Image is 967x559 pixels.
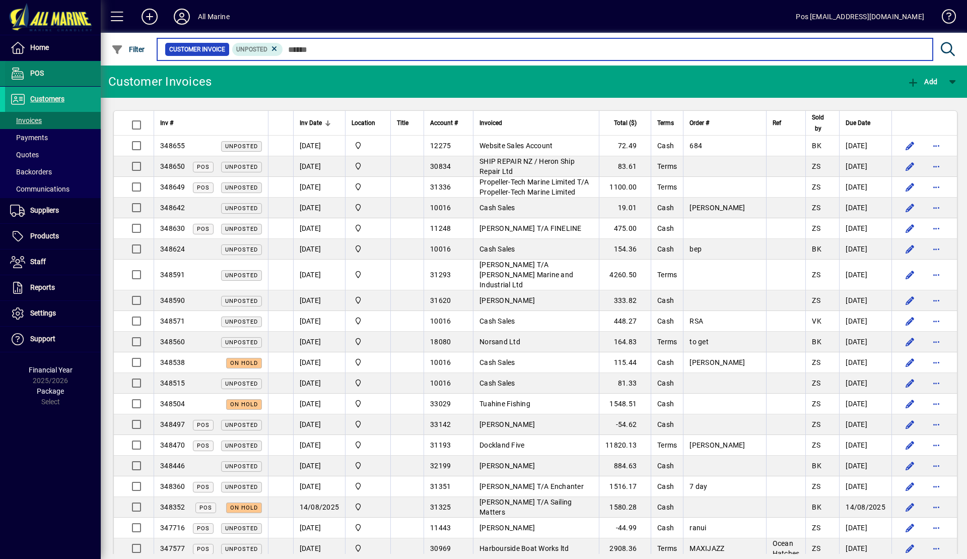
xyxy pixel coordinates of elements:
[160,317,185,325] span: 348571
[657,482,674,490] span: Cash
[479,462,535,470] span: [PERSON_NAME]
[689,338,709,346] span: to get
[846,117,870,129] span: Due Date
[5,198,101,223] a: Suppliers
[169,44,225,54] span: Customer Invoice
[230,401,258,408] span: On hold
[430,379,451,387] span: 10016
[430,441,451,449] span: 31193
[198,9,230,25] div: All Marine
[479,245,515,253] span: Cash Sales
[812,379,820,387] span: ZS
[839,332,891,352] td: [DATE]
[293,290,346,311] td: [DATE]
[397,117,408,129] span: Title
[599,198,651,218] td: 19.01
[928,313,944,329] button: More options
[479,117,502,129] span: Invoiced
[160,379,185,387] span: 348515
[839,136,891,156] td: [DATE]
[430,245,451,253] span: 10016
[902,158,918,174] button: Edit
[902,220,918,236] button: Edit
[812,400,820,408] span: ZS
[905,73,940,91] button: Add
[928,416,944,432] button: More options
[599,332,651,352] td: 164.83
[689,358,745,366] span: [PERSON_NAME]
[839,456,891,476] td: [DATE]
[839,476,891,497] td: [DATE]
[430,503,451,511] span: 31325
[5,61,101,86] a: POS
[902,241,918,257] button: Edit
[352,202,384,213] span: Port Road
[928,292,944,308] button: More options
[479,296,535,304] span: [PERSON_NAME]
[197,226,210,232] span: POS
[928,375,944,391] button: More options
[928,499,944,515] button: More options
[5,146,101,163] a: Quotes
[928,540,944,556] button: More options
[5,224,101,249] a: Products
[839,260,891,290] td: [DATE]
[605,117,646,129] div: Total ($)
[689,245,702,253] span: bep
[479,224,582,232] span: [PERSON_NAME] T/A FINELINE
[599,311,651,332] td: 448.27
[902,499,918,515] button: Edit
[293,239,346,260] td: [DATE]
[599,476,651,497] td: 1516.17
[902,200,918,216] button: Edit
[812,482,820,490] span: ZS
[225,463,258,470] span: Unposted
[197,422,210,428] span: POS
[479,142,552,150] span: Website Sales Account
[599,260,651,290] td: 4260.50
[928,267,944,283] button: More options
[928,241,944,257] button: More options
[5,327,101,352] a: Support
[657,245,674,253] span: Cash
[430,420,451,428] span: 33142
[812,112,824,134] span: Sold by
[812,317,821,325] span: VK
[225,246,258,253] span: Unposted
[5,129,101,146] a: Payments
[10,134,48,142] span: Payments
[430,338,451,346] span: 18080
[430,317,451,325] span: 10016
[160,271,185,279] span: 348591
[352,440,384,451] span: Port Road
[902,334,918,350] button: Edit
[902,396,918,412] button: Edit
[657,379,674,387] span: Cash
[928,158,944,174] button: More options
[225,422,258,428] span: Unposted
[30,258,46,266] span: Staff
[479,379,515,387] span: Cash Sales
[225,443,258,449] span: Unposted
[657,296,674,304] span: Cash
[293,352,346,373] td: [DATE]
[599,218,651,239] td: 475.00
[839,394,891,414] td: [DATE]
[479,420,535,428] span: [PERSON_NAME]
[352,243,384,255] span: Port Road
[928,179,944,195] button: More options
[352,378,384,389] span: Port Road
[111,45,145,53] span: Filter
[928,200,944,216] button: More options
[902,313,918,329] button: Edit
[430,271,451,279] span: 31293
[30,69,44,77] span: POS
[225,164,258,170] span: Unposted
[236,46,267,53] span: Unposted
[5,112,101,129] a: Invoices
[199,505,212,511] span: POS
[293,497,346,518] td: 14/08/2025
[160,224,185,232] span: 348630
[160,117,262,129] div: Inv #
[839,373,891,394] td: [DATE]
